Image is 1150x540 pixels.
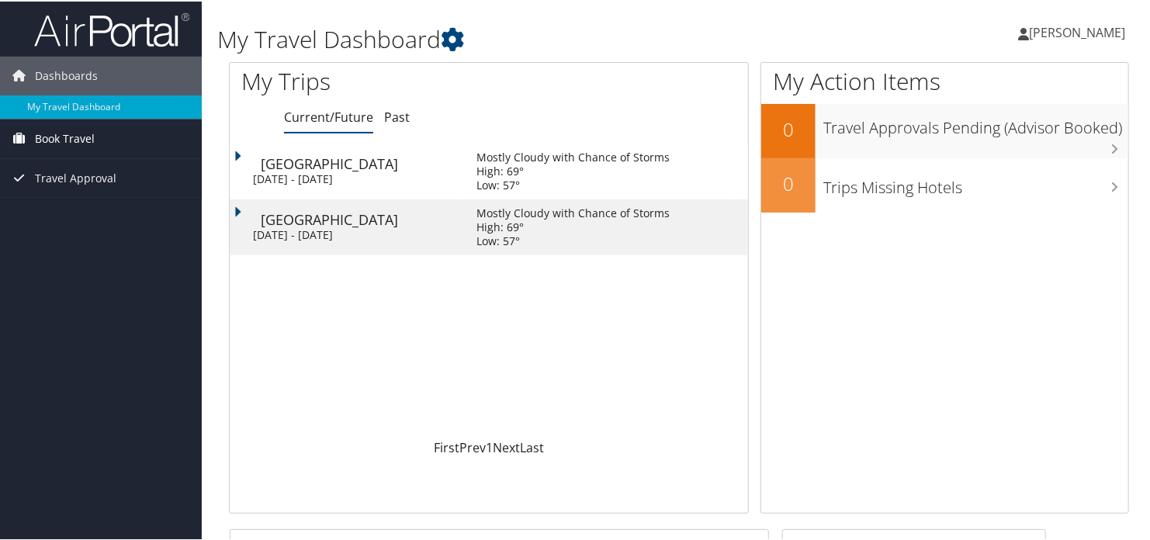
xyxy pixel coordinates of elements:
span: Dashboards [35,55,98,94]
a: 0Travel Approvals Pending (Advisor Booked) [761,102,1128,157]
a: Prev [459,438,486,455]
h3: Travel Approvals Pending (Advisor Booked) [823,108,1128,137]
div: Mostly Cloudy with Chance of Storms [476,149,670,163]
div: High: 69° [476,219,670,233]
h2: 0 [761,115,816,141]
span: [PERSON_NAME] [1029,22,1125,40]
a: Next [493,438,520,455]
div: [DATE] - [DATE] [253,227,453,241]
a: Last [520,438,544,455]
span: Book Travel [35,118,95,157]
img: airportal-logo.png [34,10,189,47]
div: High: 69° [476,163,670,177]
div: Low: 57° [476,177,670,191]
h1: My Travel Dashboard [217,22,833,54]
a: 0Trips Missing Hotels [761,157,1128,211]
a: 1 [486,438,493,455]
a: [PERSON_NAME] [1018,8,1141,54]
span: Travel Approval [35,157,116,196]
div: [GEOGRAPHIC_DATA] [261,155,461,169]
div: [GEOGRAPHIC_DATA] [261,211,461,225]
h3: Trips Missing Hotels [823,168,1128,197]
a: First [434,438,459,455]
a: Current/Future [284,107,373,124]
div: [DATE] - [DATE] [253,171,453,185]
a: Past [384,107,410,124]
h2: 0 [761,169,816,196]
h1: My Trips [241,64,521,96]
div: Low: 57° [476,233,670,247]
div: Mostly Cloudy with Chance of Storms [476,205,670,219]
h1: My Action Items [761,64,1128,96]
